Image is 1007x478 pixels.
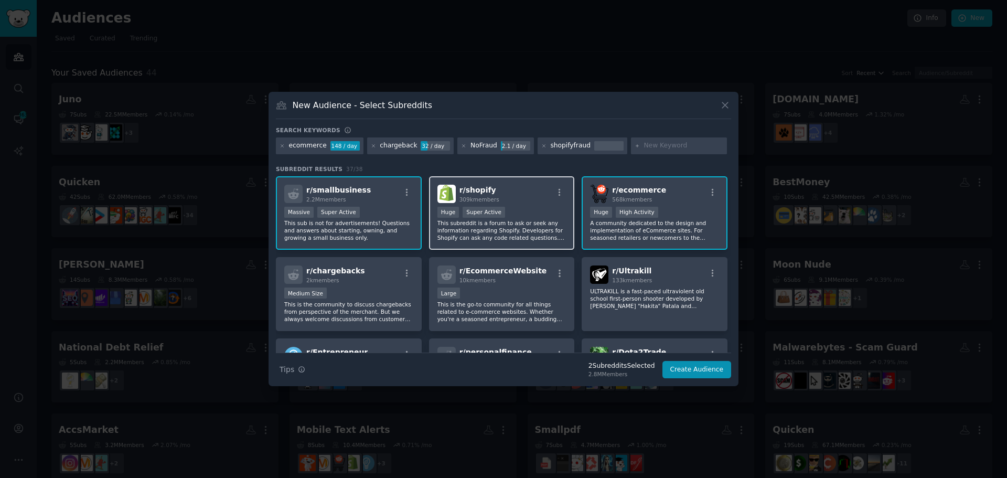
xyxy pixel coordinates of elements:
div: Super Active [463,207,505,218]
span: 37 / 38 [346,166,363,172]
span: r/ personalfinance [459,348,532,356]
img: Dota2Trade [590,347,608,365]
div: NoFraud [470,141,497,151]
p: ULTRAKILL is a fast-paced ultraviolent old school first-person shooter developed by [PERSON_NAME]... [590,288,719,310]
span: r/ Ultrakill [612,267,651,275]
span: 10k members [459,277,496,283]
div: Massive [284,207,314,218]
span: r/ shopify [459,186,496,194]
div: Huge [437,207,459,218]
img: ecommerce [590,185,608,203]
p: This is the go-to community for all things related to e-commerce websites. Whether you're a seaso... [437,301,566,323]
div: 32 / day [421,141,450,151]
p: A community dedicated to the design and implementation of eCommerce sites. For seasoned retailers... [590,219,719,241]
div: 148 / day [330,141,360,151]
button: Tips [276,360,309,379]
img: Entrepreneur [284,347,303,365]
span: 309k members [459,196,499,203]
div: Super Active [317,207,360,218]
div: Large [437,288,460,299]
p: This sub is not for advertisements! Questions and answers about starting, owning, and growing a s... [284,219,413,241]
img: shopify [437,185,456,203]
span: r/ chargebacks [306,267,365,275]
span: 568k members [612,196,652,203]
p: This subreddit is a forum to ask or seek any information regarding Shopify. Developers for Shopif... [437,219,566,241]
input: New Keyword [644,141,723,151]
span: 133k members [612,277,652,283]
span: r/ Entrepreneur [306,348,368,356]
div: Huge [590,207,612,218]
div: High Activity [616,207,658,218]
div: shopifyfraud [550,141,591,151]
p: This is the community to discuss chargebacks from perspective of the merchant. But we always welc... [284,301,413,323]
img: Ultrakill [590,265,608,284]
span: r/ smallbusiness [306,186,371,194]
div: ecommerce [289,141,327,151]
button: Create Audience [662,361,732,379]
div: Medium Size [284,288,327,299]
h3: New Audience - Select Subreddits [293,100,432,111]
div: 2 Subreddit s Selected [588,362,655,371]
span: 2.2M members [306,196,346,203]
span: r/ EcommerceWebsite [459,267,547,275]
span: r/ ecommerce [612,186,666,194]
span: 2k members [306,277,339,283]
div: 2.1 / day [501,141,530,151]
span: Subreddit Results [276,165,342,173]
div: chargeback [380,141,417,151]
div: 2.8M Members [588,370,655,378]
h3: Search keywords [276,126,340,134]
span: Tips [280,364,294,375]
span: r/ Dota2Trade [612,348,666,356]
